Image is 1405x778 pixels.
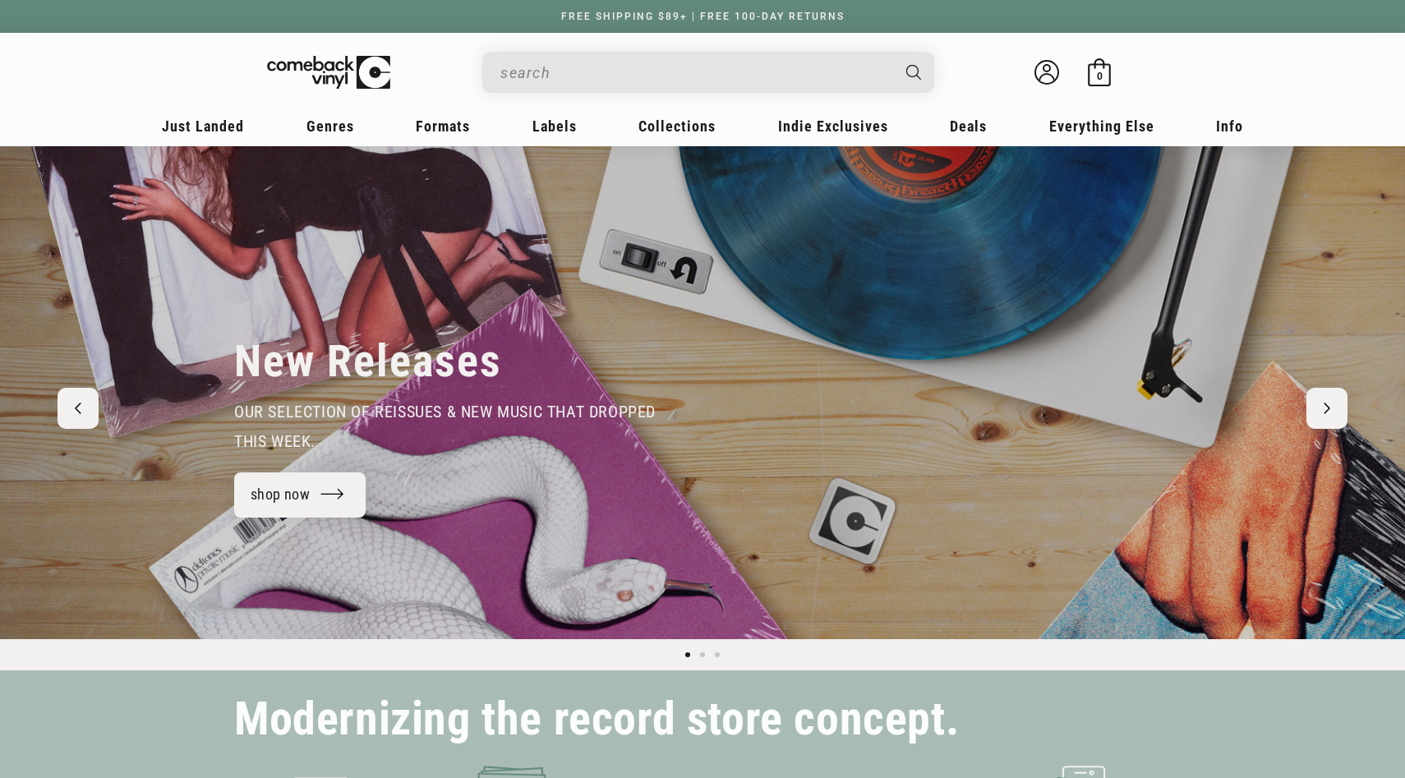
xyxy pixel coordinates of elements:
[482,52,934,93] div: Search
[950,117,987,135] span: Deals
[416,117,470,135] span: Formats
[234,700,959,739] h2: Modernizing the record store concept.
[532,117,577,135] span: Labels
[638,117,716,135] span: Collections
[234,334,502,389] h2: New Releases
[1097,70,1103,82] span: 0
[1049,117,1154,135] span: Everything Else
[234,402,656,451] span: our selection of reissues & new music that dropped this week.
[545,11,861,22] a: FREE SHIPPING $89+ | FREE 100-DAY RETURNS
[680,647,695,662] button: Load slide 1 of 3
[710,647,725,662] button: Load slide 3 of 3
[306,117,354,135] span: Genres
[234,472,366,518] a: shop now
[58,388,99,429] button: Previous slide
[162,117,244,135] span: Just Landed
[892,52,937,93] button: Search
[695,647,710,662] button: Load slide 2 of 3
[1306,388,1347,429] button: Next slide
[500,56,890,90] input: search
[1216,117,1243,135] span: Info
[778,117,888,135] span: Indie Exclusives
